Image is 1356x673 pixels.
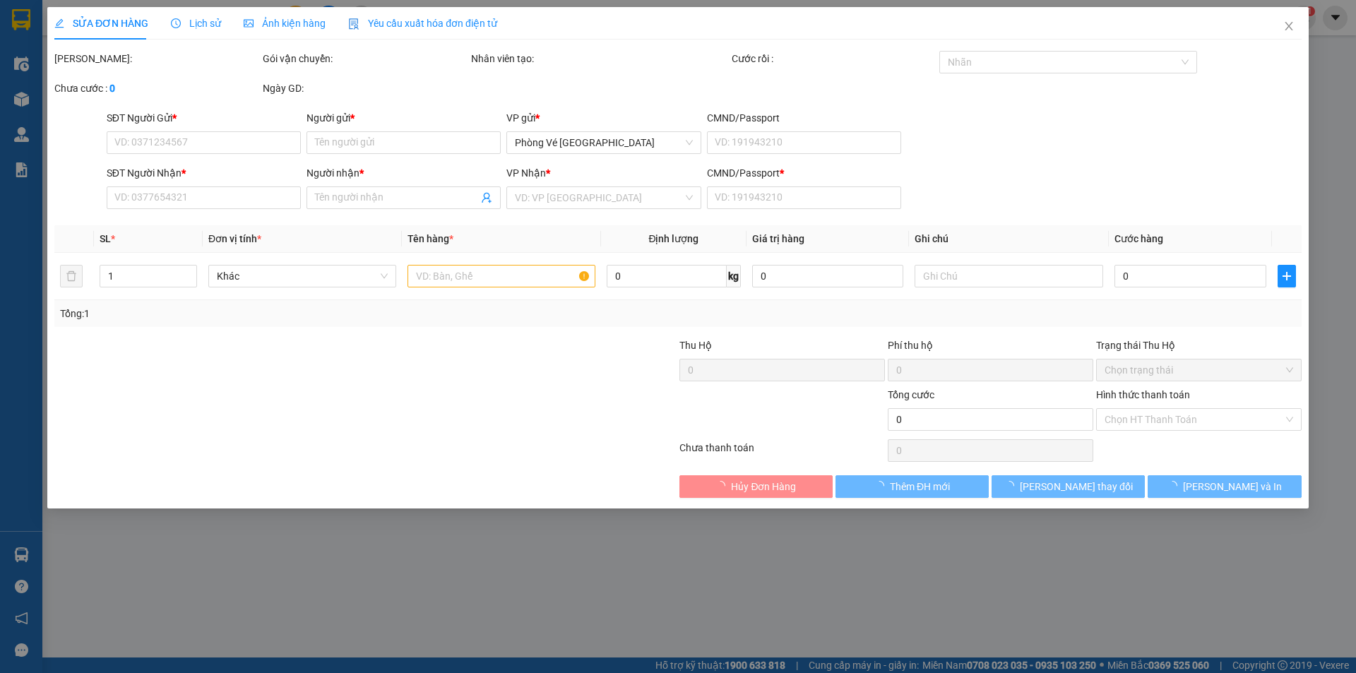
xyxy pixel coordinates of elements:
b: 0 [109,83,115,94]
span: Định lượng [649,233,699,244]
span: loading [1167,481,1183,491]
div: Người nhận [307,165,501,181]
span: edit [54,18,64,28]
div: [PERSON_NAME]: [54,51,260,66]
button: Thêm ĐH mới [835,475,989,498]
span: loading [716,481,732,491]
button: [PERSON_NAME] thay đổi [992,475,1145,498]
div: Người gửi [307,110,501,126]
div: Trạng thái Thu Hộ [1096,338,1302,353]
span: Giá trị hàng [752,233,804,244]
div: Ngày GD: [263,81,468,96]
span: user-add [482,192,493,203]
div: Chưa cước : [54,81,260,96]
span: Khác [217,266,388,287]
span: picture [244,18,254,28]
input: Ghi Chú [915,265,1103,287]
span: Phòng Vé Tuy Hòa [516,132,693,153]
span: Cước hàng [1114,233,1163,244]
div: VP gửi [507,110,701,126]
span: Tên hàng [408,233,453,244]
span: [PERSON_NAME] thay đổi [1020,479,1133,494]
span: close [1283,20,1295,32]
div: Chưa thanh toán [678,440,886,465]
th: Ghi chú [910,225,1109,253]
div: CMND/Passport [707,165,901,181]
button: Hủy Đơn Hàng [679,475,833,498]
div: Nhân viên tạo: [471,51,729,66]
button: delete [60,265,83,287]
div: CMND/Passport [707,110,901,126]
span: loading [874,481,890,491]
button: plus [1278,265,1296,287]
span: Yêu cầu xuất hóa đơn điện tử [348,18,497,29]
span: Ảnh kiện hàng [244,18,326,29]
span: Hủy Đơn Hàng [732,479,797,494]
span: Lịch sử [171,18,221,29]
span: clock-circle [171,18,181,28]
span: plus [1278,270,1295,282]
span: Đơn vị tính [208,233,261,244]
span: kg [727,265,741,287]
span: Tổng cước [888,389,934,400]
span: loading [1004,481,1020,491]
div: SĐT Người Nhận [107,165,301,181]
div: Cước rồi : [732,51,937,66]
span: Chọn trạng thái [1105,359,1293,381]
div: Tổng: 1 [60,306,523,321]
div: Gói vận chuyển: [263,51,468,66]
span: Thêm ĐH mới [890,479,950,494]
label: Hình thức thanh toán [1096,389,1190,400]
div: Phí thu hộ [888,338,1093,359]
img: icon [348,18,359,30]
span: SỬA ĐƠN HÀNG [54,18,148,29]
span: VP Nhận [507,167,547,179]
input: VD: Bàn, Ghế [408,265,595,287]
span: [PERSON_NAME] và In [1183,479,1282,494]
button: Close [1269,7,1309,47]
div: SĐT Người Gửi [107,110,301,126]
span: Thu Hộ [679,340,712,351]
span: SL [100,233,111,244]
button: [PERSON_NAME] và In [1148,475,1302,498]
